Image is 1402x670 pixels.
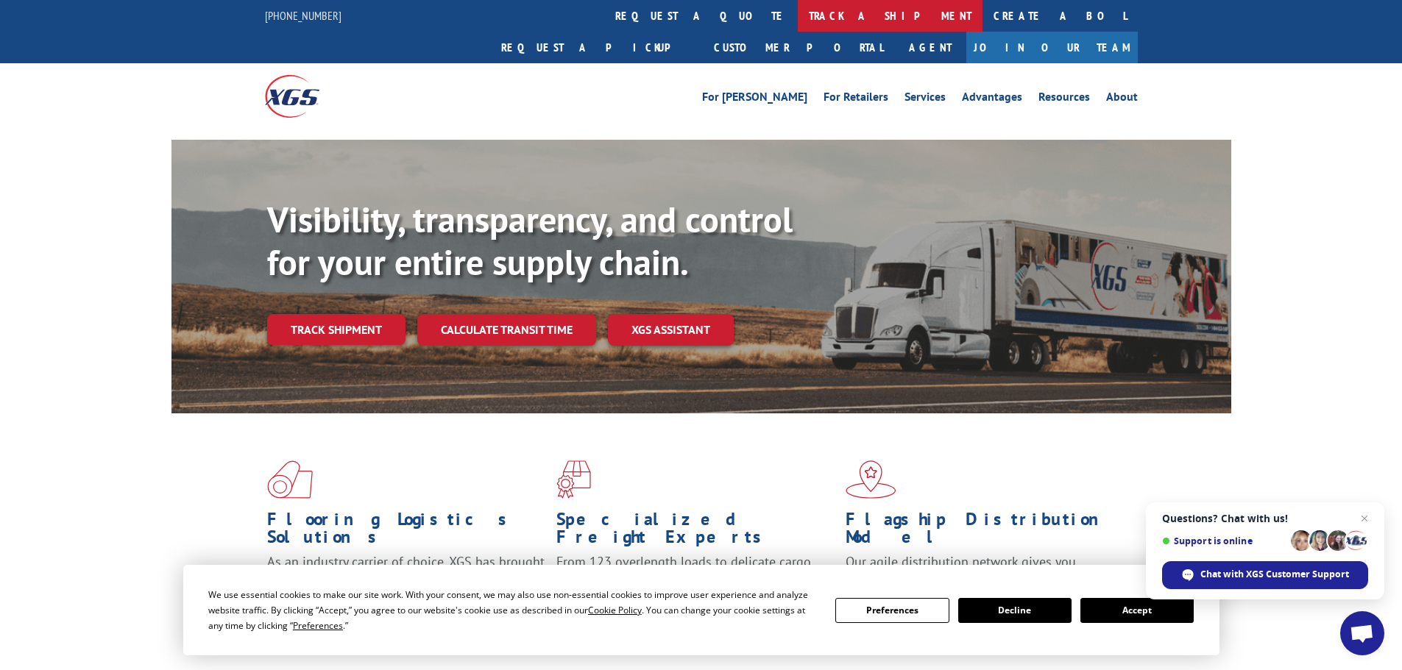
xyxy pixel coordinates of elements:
a: Request a pickup [490,32,703,63]
a: Resources [1038,91,1090,107]
h1: Flagship Distribution Model [846,510,1124,553]
a: Track shipment [267,314,406,345]
span: Questions? Chat with us! [1162,513,1368,524]
img: xgs-icon-flagship-distribution-model-red [846,460,896,499]
button: Accept [1080,598,1194,623]
a: [PHONE_NUMBER] [265,8,341,23]
div: Cookie Consent Prompt [183,565,1219,655]
button: Decline [958,598,1072,623]
h1: Flooring Logistics Solutions [267,510,545,553]
a: XGS ASSISTANT [608,314,734,346]
a: Calculate transit time [417,314,596,346]
b: Visibility, transparency, and control for your entire supply chain. [267,196,793,285]
a: Open chat [1340,611,1384,655]
span: Our agile distribution network gives you nationwide inventory management on demand. [846,553,1116,588]
span: Cookie Policy [588,604,642,616]
span: Support is online [1162,535,1286,546]
a: Agent [894,32,966,63]
span: Preferences [293,619,343,632]
a: About [1106,91,1138,107]
span: Chat with XGS Customer Support [1200,568,1349,581]
a: For [PERSON_NAME] [702,91,807,107]
p: From 123 overlength loads to delicate cargo, our experienced staff knows the best way to move you... [556,553,835,619]
img: xgs-icon-total-supply-chain-intelligence-red [267,460,313,499]
a: Customer Portal [703,32,894,63]
span: Chat with XGS Customer Support [1162,561,1368,589]
button: Preferences [835,598,949,623]
a: Join Our Team [966,32,1138,63]
img: xgs-icon-focused-on-flooring-red [556,460,591,499]
a: Services [904,91,946,107]
a: For Retailers [824,91,888,107]
a: Advantages [962,91,1022,107]
div: We use essential cookies to make our site work. With your consent, we may also use non-essential ... [208,587,818,633]
h1: Specialized Freight Experts [556,510,835,553]
span: As an industry carrier of choice, XGS has brought innovation and dedication to flooring logistics... [267,553,545,605]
